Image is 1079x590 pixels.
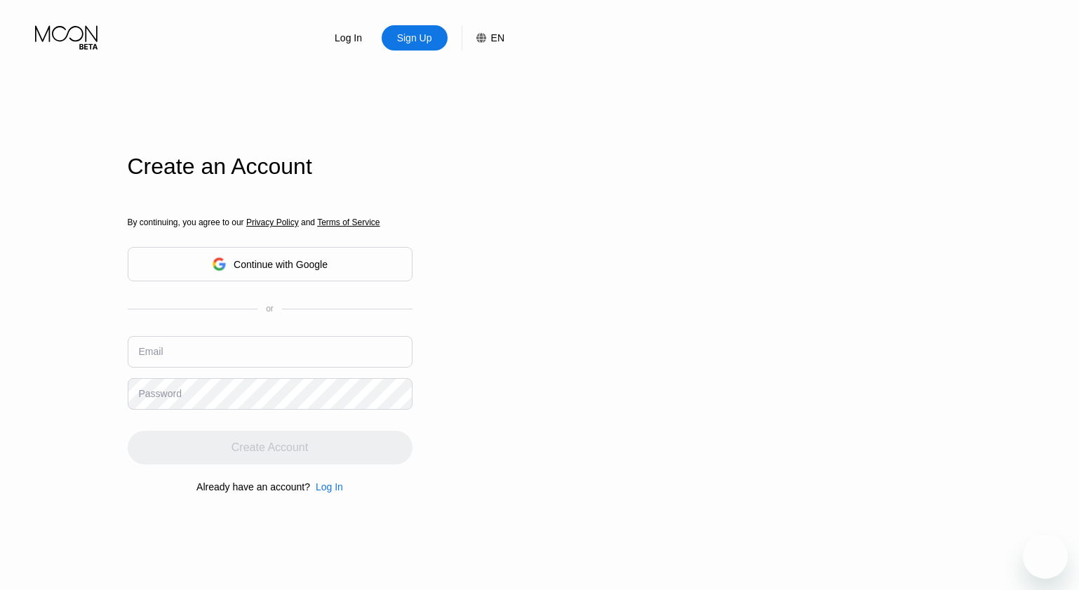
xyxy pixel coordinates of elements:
[491,32,504,43] div: EN
[139,346,163,357] div: Email
[128,247,413,281] div: Continue with Google
[462,25,504,51] div: EN
[234,259,328,270] div: Continue with Google
[316,25,382,51] div: Log In
[1023,534,1068,579] iframe: Button to launch messaging window
[396,31,434,45] div: Sign Up
[128,154,413,180] div: Create an Account
[196,481,310,492] div: Already have an account?
[266,304,274,314] div: or
[333,31,363,45] div: Log In
[246,217,299,227] span: Privacy Policy
[299,217,318,227] span: and
[310,481,343,492] div: Log In
[128,217,413,227] div: By continuing, you agree to our
[382,25,448,51] div: Sign Up
[316,481,343,492] div: Log In
[317,217,380,227] span: Terms of Service
[139,388,182,399] div: Password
